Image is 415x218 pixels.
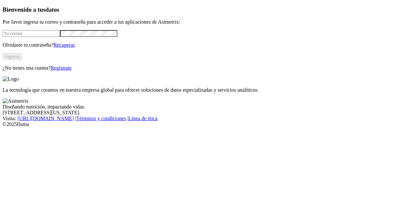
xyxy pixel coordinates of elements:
a: [URL][DOMAIN_NAME] [18,116,74,121]
a: Regístrate [51,65,72,71]
div: [STREET_ADDRESS][US_STATE]. [3,110,412,116]
span: datos [45,6,59,13]
p: ¿No tienes una cuenta? [3,65,412,71]
img: Logo [3,76,19,82]
p: Olvidaste tu contraseña? [3,42,412,48]
button: Ingresa [3,53,22,60]
a: Línea de ética [128,116,158,121]
a: Recuperar [53,42,75,48]
p: La tecnología que creamos en nuestra empresa global para ofrecer soluciones de datos especializad... [3,87,412,93]
img: Asimetrix [3,98,29,104]
input: Tu correo [3,30,60,37]
a: Términos y condiciones [76,116,126,121]
div: Diseñando nutrición, impactando vidas. [3,104,412,110]
h3: Bienvenido a tus [3,6,412,13]
div: Visita : | | [3,116,412,121]
p: Por favor ingresa tu correo y contraseña para acceder a tus aplicaciones de Asimetrix: [3,19,412,25]
div: © 2025 Iluma [3,121,412,127]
